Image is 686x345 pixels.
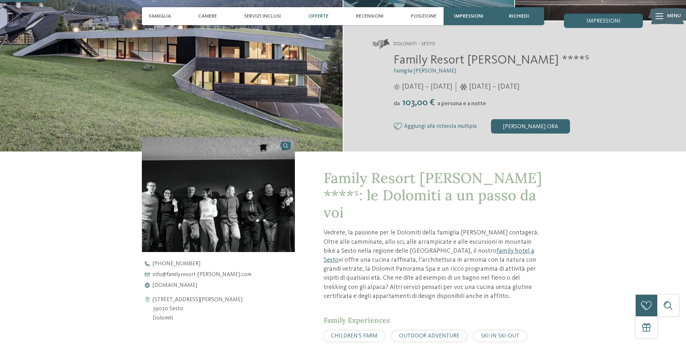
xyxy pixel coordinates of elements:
[509,13,529,19] span: richiedi
[411,13,436,19] span: Posizione
[402,82,452,92] span: [DATE] – [DATE]
[356,13,384,19] span: Recensioni
[142,137,295,252] img: Il nostro family hotel a Sesto, il vostro rifugio sulle Dolomiti.
[198,13,217,19] span: Camere
[469,82,519,92] span: [DATE] – [DATE]
[153,283,197,288] span: [DOMAIN_NAME]
[153,272,251,278] span: info@ familyresort-[PERSON_NAME]. com
[153,261,200,267] span: [PHONE_NUMBER]
[324,316,390,325] span: Family Experiences
[142,283,307,288] a: [DOMAIN_NAME]
[324,228,544,301] p: Vedrete, la passione per le Dolomiti della famiglia [PERSON_NAME] contagerà. Oltre alle camminate...
[142,261,307,267] a: [PHONE_NUMBER]
[149,13,171,19] span: Famiglia
[309,13,329,19] span: Offerte
[244,13,281,19] span: Servizi inclusi
[394,41,435,48] span: Dolomiti – Sesto
[404,123,477,130] span: Aggiungi alla richiesta multipla
[587,18,621,24] span: Impressioni
[394,68,456,74] span: Famiglia [PERSON_NAME]
[399,333,459,339] span: OUTDOOR ADVENTURE
[481,333,519,339] span: SKI-IN SKI-OUT
[460,84,467,90] i: Orari d'apertura inverno
[324,169,542,222] span: Family Resort [PERSON_NAME] ****ˢ: le Dolomiti a un passo da voi
[394,101,400,107] span: da
[491,119,570,134] div: [PERSON_NAME] ora
[394,84,400,90] i: Orari d'apertura estate
[437,101,486,107] span: a persona e a notte
[400,98,437,107] span: 103,00 €
[142,272,307,278] a: info@familyresort-[PERSON_NAME].com
[454,13,483,19] span: Impressioni
[394,54,589,66] span: Family Resort [PERSON_NAME] ****ˢ
[331,333,377,339] span: CHILDREN’S FARM
[324,248,534,263] a: family hotel a Sesto
[153,295,242,323] address: [STREET_ADDRESS][PERSON_NAME] 39030 Sesto Dolomiti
